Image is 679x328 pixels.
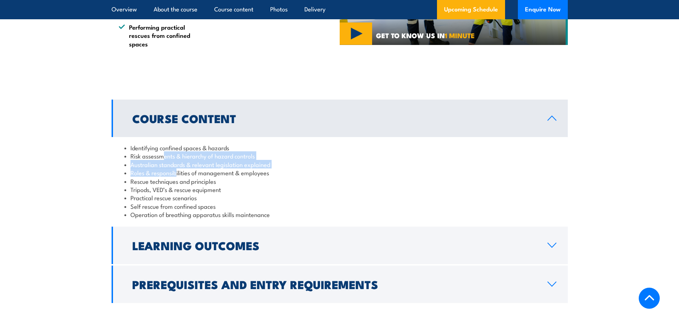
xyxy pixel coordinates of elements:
li: Roles & responsibilities of management & employees [124,168,555,177]
a: Course Content [112,100,568,137]
li: Practical rescue scenarios [124,193,555,202]
span: GET TO KNOW US IN [376,32,475,39]
strong: 1 MINUTE [445,30,475,40]
li: Identifying confined spaces & hazards [124,143,555,152]
a: Learning Outcomes [112,227,568,264]
li: Risk assessments & hierarchy of hazard controls [124,152,555,160]
li: Self rescue from confined spaces [124,202,555,210]
h2: Course Content [132,113,536,123]
li: Rescue techniques and principles [124,177,555,185]
li: Tripods, VED’s & rescue equipment [124,185,555,193]
h2: Learning Outcomes [132,240,536,250]
a: Prerequisites and Entry Requirements [112,266,568,303]
li: Operation of breathing apparatus skills maintenance [124,210,555,218]
li: Performing practical rescues from confined spaces [119,23,206,48]
li: Australian standards & relevant legislation explained [124,160,555,168]
h2: Prerequisites and Entry Requirements [132,279,536,289]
